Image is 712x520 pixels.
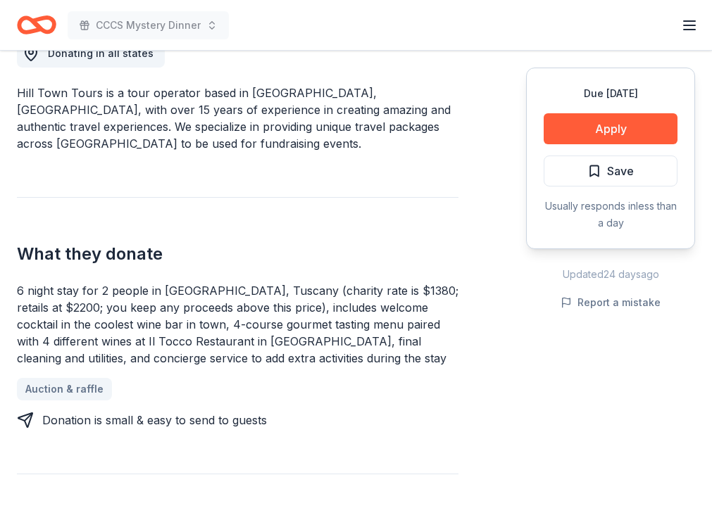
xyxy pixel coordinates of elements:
button: CCCS Mystery Dinner [68,11,229,39]
a: Auction & raffle [17,378,112,400]
div: Usually responds in less than a day [544,198,677,232]
span: Donating in all states [48,47,154,59]
h2: What they donate [17,243,458,265]
span: Save [607,162,634,180]
span: CCCS Mystery Dinner [96,17,201,34]
button: Apply [544,113,677,144]
button: Save [544,156,677,186]
a: Home [17,8,56,42]
div: 6 night stay for 2 people in [GEOGRAPHIC_DATA], Tuscany (charity rate is $1380; retails at $2200;... [17,282,458,367]
div: Due [DATE] [544,85,677,102]
div: Updated 24 days ago [526,266,695,283]
button: Report a mistake [561,294,661,311]
div: Donation is small & easy to send to guests [42,412,267,429]
div: Hill Town Tours is a tour operator based in [GEOGRAPHIC_DATA], [GEOGRAPHIC_DATA], with over 15 ye... [17,84,458,152]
